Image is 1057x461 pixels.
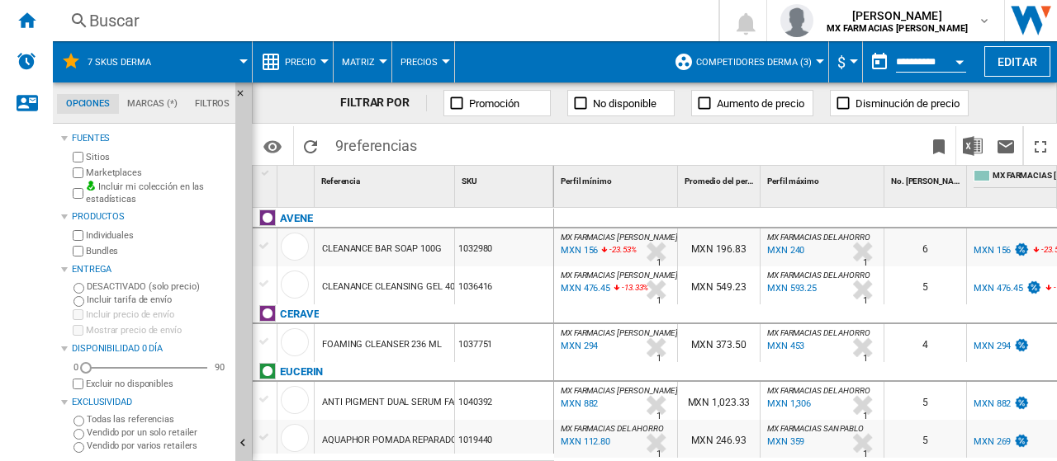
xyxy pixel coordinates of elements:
[984,46,1050,77] button: Editar
[609,245,630,254] span: -23.53
[922,126,955,165] button: Marcar este reporte
[561,270,677,280] span: MX FARMACIAS [PERSON_NAME]
[558,434,610,450] div: Última actualización : jueves, 11 de septiembre de 2025 6:41
[57,94,119,114] md-tab-item: Opciones
[327,126,425,161] span: 9
[558,338,598,355] div: Última actualización : jueves, 11 de septiembre de 2025 6:58
[717,97,804,110] span: Aumento de precio
[974,398,1011,409] div: MXN 882
[401,57,438,68] span: Precios
[696,57,812,68] span: Competidores Derma (3)
[678,420,760,458] div: MXN 246.93
[974,436,1011,447] div: MXN 269
[685,176,756,186] span: Promedio del perfil
[678,324,760,362] div: MXN 373.50
[884,266,966,304] div: 5
[455,382,553,420] div: 1040392
[73,296,84,307] input: Incluir tarifa de envío
[88,57,151,68] span: 7 SKUS DERMA
[884,228,966,266] div: 6
[281,166,314,191] div: Sort None
[678,228,760,266] div: MXN 196.83
[72,342,229,355] div: Disponibilidad 0 Día
[294,126,327,165] button: Recargar
[681,166,760,191] div: Sort None
[620,280,630,300] i: %
[87,413,229,426] label: Todas las referencias
[561,424,664,433] span: MX FARMACIAS DEL AHORRO
[1013,242,1030,256] img: promotionV3.png
[72,132,229,145] div: Fuentes
[956,126,989,165] button: Descargar en Excel
[884,420,966,458] div: 5
[765,280,817,297] div: Última actualización : jueves, 11 de septiembre de 2025 6:03
[971,280,1042,297] div: MXN 476.45
[401,41,446,82] button: Precios
[73,167,83,178] input: Marketplaces
[340,95,427,111] div: FILTRAR POR
[1013,434,1030,448] img: promotionV3.png
[696,41,820,82] button: Competidores Derma (3)
[863,293,868,309] div: Tiempo de entrega : 1 día
[72,210,229,223] div: Productos
[765,434,804,450] div: Última actualización : jueves, 11 de septiembre de 2025 6:29
[73,230,83,241] input: Individuales
[61,41,244,82] div: 7 SKUS DERMA
[86,324,229,336] label: Mostrar precio de envío
[888,166,966,191] div: No. [PERSON_NAME] Sort None
[86,181,96,191] img: mysite-bg-18x18.png
[558,242,598,259] div: Última actualización : jueves, 11 de septiembre de 2025 7:00
[827,23,969,34] b: MX FARMACIAS [PERSON_NAME]
[73,309,83,320] input: Incluir precio de envío
[17,51,36,71] img: alerts-logo.svg
[73,152,83,162] input: Sitios
[1040,242,1050,262] i: %
[73,246,83,256] input: Bundles
[342,57,375,68] span: Matriz
[72,263,229,276] div: Entrega
[863,255,868,271] div: Tiempo de entrega : 1 día
[285,41,325,82] button: Precio
[89,9,675,32] div: Buscar
[856,97,960,110] span: Disminución de precio
[322,326,442,364] div: FOAMING CLEANSER 236 ML
[764,166,884,191] div: Sort None
[971,338,1030,355] div: MXN 294
[656,293,661,309] div: Tiempo de entrega : 1 día
[86,181,229,206] label: Incluir mi colección en las estadísticas
[87,426,229,439] label: Vendido por un solo retailer
[73,442,84,453] input: Vendido por varios retailers
[88,41,168,82] button: 7 SKUS DERMA
[767,424,864,433] span: MX FARMACIAS SAN PABLO
[891,176,968,186] span: No. [PERSON_NAME]
[321,176,360,186] span: Referencia
[656,408,661,425] div: Tiempo de entrega : 1 día
[971,242,1030,259] div: MXN 156
[567,90,675,116] button: No disponible
[211,361,229,374] div: 90
[344,137,417,154] span: referencias
[863,350,868,367] div: Tiempo de entrega : 1 día
[86,151,229,163] label: Sitios
[87,294,229,306] label: Incluir tarifa de envío
[837,41,854,82] button: $
[827,7,969,24] span: [PERSON_NAME]
[780,4,813,37] img: profile.jpg
[963,136,983,156] img: excel-24x24.png
[73,429,84,440] input: Vendido por un solo retailer
[863,408,868,425] div: Tiempo de entrega : 1 día
[455,324,553,362] div: 1037751
[767,270,870,280] span: MX FARMACIAS DEL AHORRO
[86,378,229,390] label: Excluir no disponibles
[830,90,969,116] button: Disminución de precio
[285,57,316,68] span: Precio
[557,166,677,191] div: Sort None
[86,308,229,321] label: Incluir precio de envío
[974,283,1023,294] div: MXN 476.45
[656,350,661,367] div: Tiempo de entrega : 1 día
[971,434,1030,450] div: MXN 269
[86,360,207,376] md-slider: Disponibilidad
[691,90,813,116] button: Aumento de precio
